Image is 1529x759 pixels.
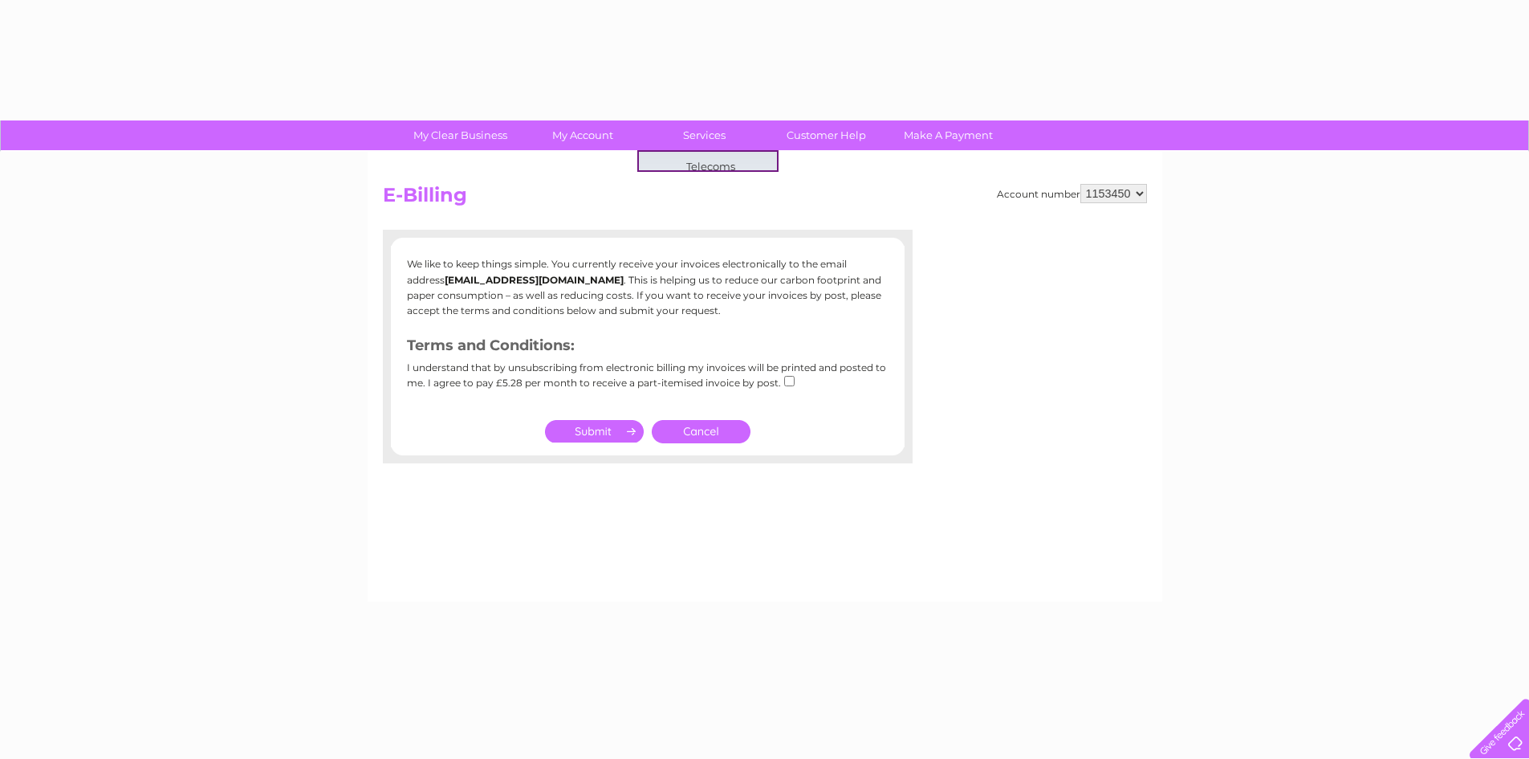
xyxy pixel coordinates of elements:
[638,120,771,150] a: Services
[445,274,624,286] b: [EMAIL_ADDRESS][DOMAIN_NAME]
[882,120,1015,150] a: Make A Payment
[652,420,750,443] a: Cancel
[407,362,889,400] div: I understand that by unsubscribing from electronic billing my invoices will be printed and posted...
[383,184,1147,214] h2: E-Billing
[997,184,1147,203] div: Account number
[545,420,644,443] input: Submit
[516,120,649,150] a: My Account
[407,334,889,362] h3: Terms and Conditions:
[760,120,893,150] a: Customer Help
[407,256,889,318] p: We like to keep things simple. You currently receive your invoices electronically to the email ad...
[645,152,777,184] a: Telecoms
[394,120,527,150] a: My Clear Business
